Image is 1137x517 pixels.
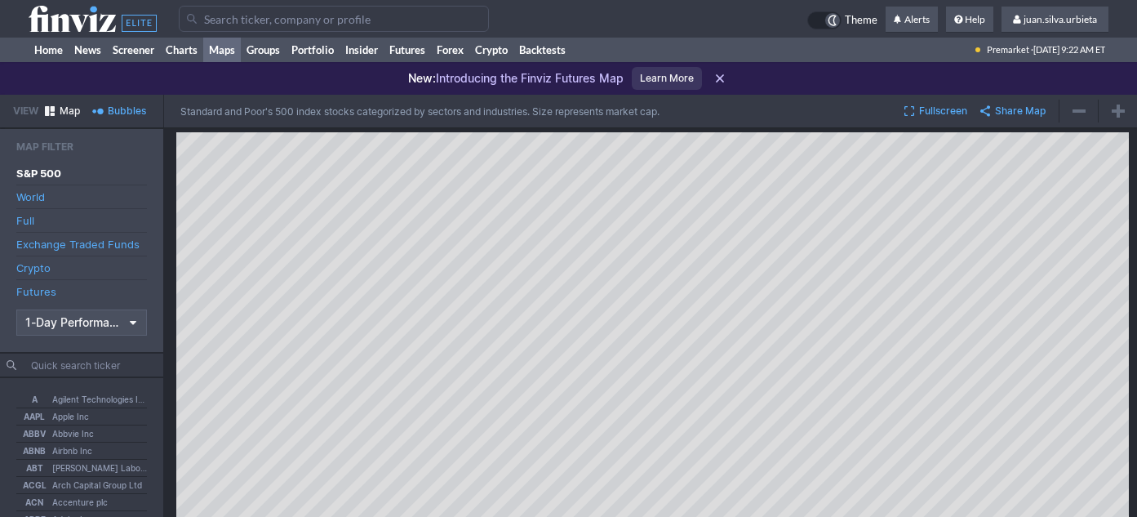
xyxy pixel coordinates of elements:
[16,460,147,476] button: ABT[PERSON_NAME] Laboratories
[16,209,147,232] a: Full
[16,392,52,407] span: A
[16,280,147,303] a: Futures
[16,256,147,279] a: Crypto
[1033,38,1105,62] span: [DATE] 9:22 AM ET
[16,310,147,336] button: Data type
[16,408,147,425] button: AAPLApple Inc
[431,38,469,62] a: Forex
[16,139,147,155] h2: Map Filter
[16,391,147,408] button: AAgilent Technologies Inc
[16,461,52,475] span: ABT
[16,233,147,256] a: Exchange Traded Funds
[886,7,938,33] a: Alerts
[87,100,153,123] a: Bubbles
[995,103,1046,119] span: Share Map
[16,443,52,458] span: ABNB
[180,105,660,118] p: Standard and Poor's 500 index stocks categorized by sectors and industries. Size represents marke...
[52,478,142,492] span: Arch Capital Group Ltd
[919,103,967,119] span: Fullscreen
[29,38,69,62] a: Home
[16,185,147,208] a: World
[25,314,122,331] span: 1-Day Performance
[16,478,52,492] span: ACGL
[13,103,38,119] h2: View
[845,11,877,29] span: Theme
[384,38,431,62] a: Futures
[38,100,87,123] a: Map
[16,495,52,510] span: ACN
[632,67,702,90] a: Learn More
[286,38,340,62] a: Portfolio
[69,38,107,62] a: News
[987,38,1033,62] span: Premarket ·
[1002,7,1108,33] a: juan.silva.urbieta
[52,495,108,510] span: Accenture plc
[52,392,147,407] span: Agilent Technologies Inc
[340,38,384,62] a: Insider
[16,477,147,493] button: ACGLArch Capital Group Ltd
[974,100,1052,123] button: Share Map
[241,38,286,62] a: Groups
[807,11,877,29] a: Theme
[946,7,993,33] a: Help
[469,38,513,62] a: Crypto
[52,443,92,458] span: Airbnb Inc
[1024,13,1097,25] span: juan.silva.urbieta
[10,354,163,377] input: Quick search ticker
[898,100,974,123] button: Fullscreen
[107,38,160,62] a: Screener
[52,409,89,424] span: Apple Inc
[16,443,147,459] button: ABNBAirbnb Inc
[513,38,571,62] a: Backtests
[60,103,80,119] span: Map
[52,426,94,441] span: Abbvie Inc
[16,162,147,185] a: S&P 500
[108,103,146,119] span: Bubbles
[408,70,624,87] p: Introducing the Finviz Futures Map
[52,461,147,475] span: [PERSON_NAME] Laboratories
[203,38,241,62] a: Maps
[160,38,203,62] a: Charts
[16,409,52,424] span: AAPL
[16,494,147,510] button: ACNAccenture plc
[16,426,52,441] span: ABBV
[179,6,489,32] input: Search
[16,426,147,442] button: ABBVAbbvie Inc
[408,71,436,85] span: New:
